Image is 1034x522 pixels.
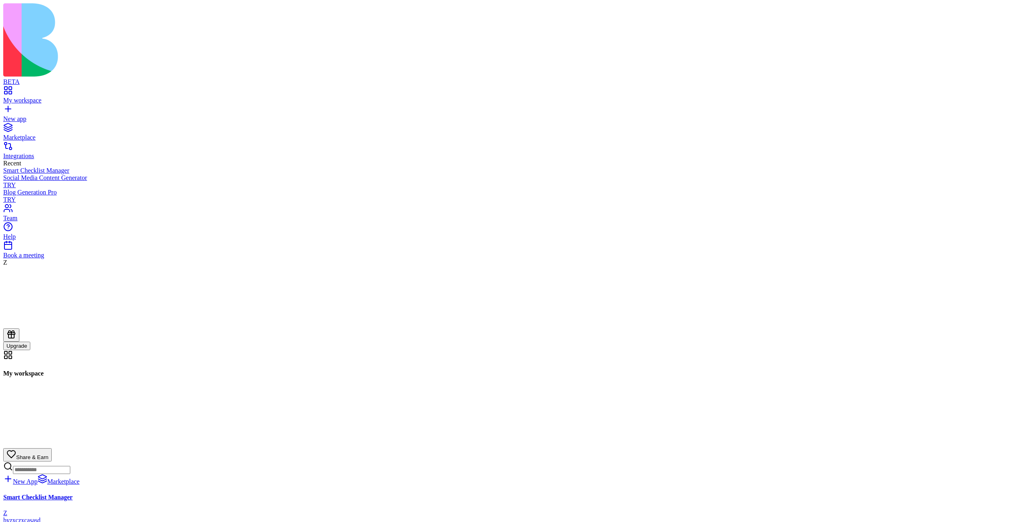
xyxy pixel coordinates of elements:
[3,115,1031,123] div: New app
[3,108,1031,123] a: New app
[3,152,1031,160] div: Integrations
[3,134,1031,141] div: Marketplace
[3,167,1031,174] a: Smart Checklist Manager
[3,189,1031,196] div: Blog Generation Pro
[3,252,1031,259] div: Book a meeting
[3,78,1031,86] div: BETA
[3,370,1031,377] h4: My workspace
[3,244,1031,259] a: Book a meeting
[3,127,1031,141] a: Marketplace
[3,207,1031,222] a: Team
[3,215,1031,222] div: Team
[3,342,30,349] a: Upgrade
[3,226,1031,240] a: Help
[3,509,7,516] span: Z
[3,71,1031,86] a: BETA
[3,494,130,501] h4: Smart Checklist Manager
[3,3,328,77] img: logo
[3,233,1031,240] div: Help
[3,342,30,350] button: Upgrade
[3,448,52,461] button: Share & Earn
[38,478,80,485] a: Marketplace
[3,97,1031,104] div: My workspace
[3,478,38,485] a: New App
[3,174,1031,182] div: Social Media Content Generator
[3,160,21,167] span: Recent
[3,196,1031,203] div: TRY
[3,182,1031,189] div: TRY
[3,259,7,266] span: Z
[3,90,1031,104] a: My workspace
[3,189,1031,203] a: Blog Generation ProTRY
[3,145,1031,160] a: Integrations
[3,174,1031,189] a: Social Media Content GeneratorTRY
